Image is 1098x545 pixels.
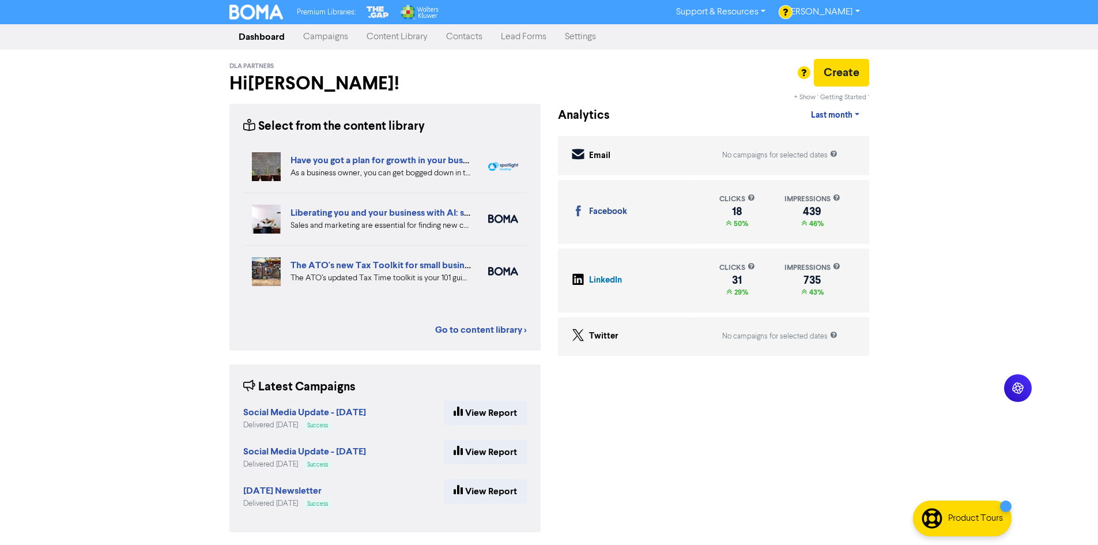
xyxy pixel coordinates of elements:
strong: [DATE] Newsletter [243,485,322,497]
div: The ATO’s updated Tax Time toolkit is your 101 guide to business taxes. We’ve summarised the key ... [290,272,471,284]
span: Success [307,462,328,468]
img: spotlight [488,162,518,171]
a: Dashboard [229,25,294,48]
div: impressions [784,194,840,205]
div: impressions [784,262,840,273]
span: 29% [732,288,748,297]
div: Delivered [DATE] [243,420,366,431]
div: Analytics [558,107,595,125]
div: Select from the content library [243,118,425,136]
div: Delivered [DATE] [243,459,366,470]
div: As a business owner, you can get bogged down in the demands of day-to-day business. We can help b... [290,167,471,179]
div: 31 [719,276,755,285]
a: Campaigns [294,25,357,48]
span: 46% [807,219,824,228]
span: 50% [731,219,748,228]
button: Create [814,59,869,87]
a: View Report [444,401,527,425]
img: boma [488,215,518,223]
div: Email [589,149,610,163]
a: Contacts [437,25,492,48]
a: Social Media Update - [DATE] [243,448,366,457]
div: LinkedIn [589,274,622,287]
img: BOMA Logo [229,5,284,20]
img: boma [488,267,518,276]
a: Liberating you and your business with AI: sales and marketing [290,207,541,219]
div: No campaigns for selected dates [722,331,837,342]
a: Last month [802,104,869,127]
img: Wolters Kluwer [399,5,439,20]
a: Settings [556,25,605,48]
span: Success [307,501,328,507]
div: Delivered [DATE] [243,498,333,509]
span: Last month [811,110,852,121]
a: Lead Forms [492,25,556,48]
div: Facebook [589,205,627,219]
h2: Hi [PERSON_NAME] ! [229,73,541,95]
div: Latest Campaigns [243,378,356,396]
div: 735 [784,276,840,285]
a: Support & Resources [667,3,775,21]
div: Sales and marketing are essential for finding new customers but eat into your business time. We e... [290,220,471,232]
div: 18 [719,207,755,216]
div: + Show ' Getting Started ' [794,92,869,103]
span: 43% [807,288,824,297]
a: [PERSON_NAME] [775,3,869,21]
div: clicks [719,194,755,205]
strong: Social Media Update - [DATE] [243,446,366,457]
span: Success [307,423,328,429]
span: DLA Partners [229,62,274,70]
strong: Social Media Update - [DATE] [243,407,366,418]
a: Have you got a plan for growth in your business? [290,155,488,166]
span: Premium Libraries: [297,9,356,16]
div: clicks [719,262,755,273]
a: Content Library [357,25,437,48]
div: No campaigns for selected dates [722,150,837,161]
a: The ATO's new Tax Toolkit for small business owners [290,260,511,271]
a: View Report [444,479,527,503]
a: View Report [444,440,527,464]
iframe: Chat Widget [1040,490,1098,545]
a: [DATE] Newsletter [243,487,322,496]
div: 439 [784,207,840,216]
img: The Gap [365,5,390,20]
a: Go to content library > [435,323,527,337]
div: Twitter [589,330,618,343]
a: Social Media Update - [DATE] [243,408,366,418]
